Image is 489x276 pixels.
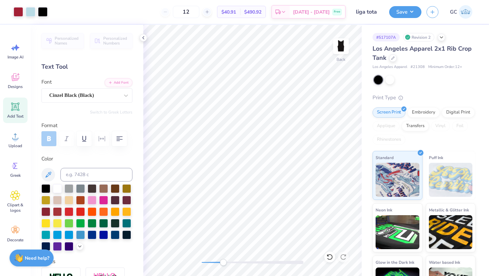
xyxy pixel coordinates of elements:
[373,64,407,70] span: Los Angeles Apparel
[376,163,419,197] img: Standard
[334,39,348,53] img: Back
[373,45,472,62] span: Los Angeles Apparel 2x1 Rib Crop Tank
[428,64,462,70] span: Minimum Order: 12 +
[7,54,23,60] span: Image AI
[41,62,132,71] div: Text Tool
[351,5,384,19] input: Untitled Design
[337,56,345,63] div: Back
[90,33,132,49] button: Personalized Numbers
[8,143,22,149] span: Upload
[450,8,457,16] span: GC
[220,259,227,266] div: Accessibility label
[429,154,443,161] span: Puff Ink
[403,33,434,41] div: Revision 2
[55,36,80,46] span: Personalized Names
[4,202,26,213] span: Clipart & logos
[442,107,475,118] div: Digital Print
[221,8,236,16] span: $40.91
[376,154,394,161] span: Standard
[8,84,23,89] span: Designs
[376,259,414,266] span: Glow in the Dark Ink
[402,121,429,131] div: Transfers
[25,255,49,261] strong: Need help?
[429,215,473,249] img: Metallic & Glitter Ink
[376,206,392,213] span: Neon Ink
[376,215,419,249] img: Neon Ink
[60,168,132,182] input: e.g. 7428 c
[41,78,52,86] label: Font
[452,121,468,131] div: Foil
[429,259,460,266] span: Water based Ink
[103,36,128,46] span: Personalized Numbers
[7,114,23,119] span: Add Text
[411,64,425,70] span: # 21308
[429,163,473,197] img: Puff Ink
[373,121,400,131] div: Applique
[447,5,475,19] a: GC
[105,78,132,87] button: Add Font
[459,5,472,19] img: Gram Craven
[334,10,340,14] span: Free
[373,94,475,102] div: Print Type
[90,109,132,115] button: Switch to Greek Letters
[431,121,450,131] div: Vinyl
[41,155,132,163] label: Color
[407,107,440,118] div: Embroidery
[389,6,421,18] button: Save
[41,122,132,130] label: Format
[244,8,261,16] span: $490.92
[373,107,405,118] div: Screen Print
[373,33,400,41] div: # 517107A
[10,173,21,178] span: Greek
[173,6,199,18] input: – –
[373,135,405,145] div: Rhinestones
[293,8,330,16] span: [DATE] - [DATE]
[7,237,23,243] span: Decorate
[41,33,84,49] button: Personalized Names
[429,206,469,213] span: Metallic & Glitter Ink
